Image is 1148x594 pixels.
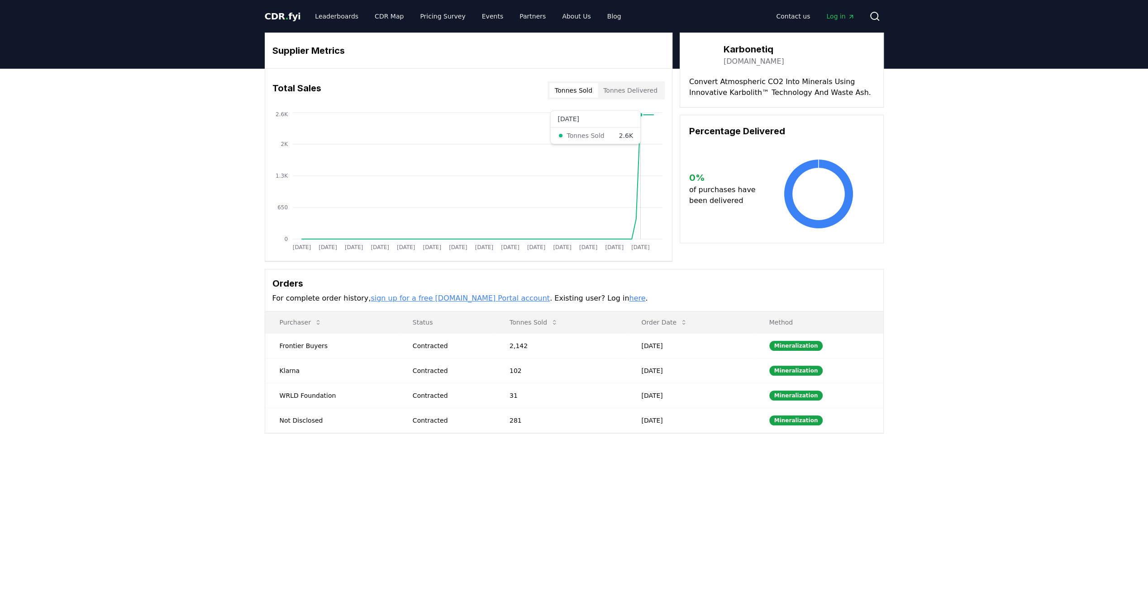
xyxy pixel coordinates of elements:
[826,12,854,21] span: Log in
[308,8,366,24] a: Leaderboards
[265,358,398,383] td: Klarna
[319,244,337,250] tspan: [DATE]
[367,8,411,24] a: CDR Map
[344,244,363,250] tspan: [DATE]
[308,8,628,24] nav: Main
[272,313,329,331] button: Purchaser
[769,391,823,401] div: Mineralization
[272,81,321,99] h3: Total Sales
[769,341,823,351] div: Mineralization
[579,244,598,250] tspan: [DATE]
[423,244,441,250] tspan: [DATE]
[689,76,874,98] p: Convert Atmospheric CO2 Into Minerals Using Innovative Karbolith™ Technology And Waste Ash.
[413,416,488,425] div: Contracted
[284,236,288,242] tspan: 0
[265,333,398,358] td: Frontier Buyers
[371,244,389,250] tspan: [DATE]
[405,318,488,327] p: Status
[265,10,301,23] a: CDR.fyi
[272,293,876,304] p: For complete order history, . Existing user? Log in .
[819,8,862,24] a: Log in
[689,171,763,184] h3: 0 %
[689,42,715,67] img: Karbonetiq-logo
[495,333,627,358] td: 2,142
[689,184,763,206] p: of purchases have been delivered
[475,8,510,24] a: Events
[495,383,627,408] td: 31
[724,42,784,56] h3: Karbonetiq
[598,83,663,98] button: Tonnes Delivered
[475,244,493,250] tspan: [DATE]
[512,8,553,24] a: Partners
[272,44,665,57] h3: Supplier Metrics
[265,11,301,22] span: CDR fyi
[285,11,288,22] span: .
[501,244,519,250] tspan: [DATE]
[689,124,874,138] h3: Percentage Delivered
[627,333,754,358] td: [DATE]
[605,244,624,250] tspan: [DATE]
[555,8,598,24] a: About Us
[502,313,565,331] button: Tonnes Sold
[495,358,627,383] td: 102
[413,366,488,375] div: Contracted
[449,244,467,250] tspan: [DATE]
[631,244,650,250] tspan: [DATE]
[413,8,472,24] a: Pricing Survey
[600,8,629,24] a: Blog
[276,173,288,179] tspan: 1.3K
[627,358,754,383] td: [DATE]
[397,244,415,250] tspan: [DATE]
[281,141,288,147] tspan: 2K
[769,8,862,24] nav: Main
[413,391,488,400] div: Contracted
[292,244,311,250] tspan: [DATE]
[413,341,488,350] div: Contracted
[276,111,288,118] tspan: 2.6K
[272,277,876,290] h3: Orders
[265,383,398,408] td: WRLD Foundation
[553,244,572,250] tspan: [DATE]
[769,415,823,425] div: Mineralization
[762,318,876,327] p: Method
[549,83,598,98] button: Tonnes Sold
[769,366,823,376] div: Mineralization
[627,408,754,433] td: [DATE]
[629,294,645,302] a: here
[277,204,288,211] tspan: 650
[724,56,784,67] a: [DOMAIN_NAME]
[527,244,545,250] tspan: [DATE]
[769,8,817,24] a: Contact us
[627,383,754,408] td: [DATE]
[495,408,627,433] td: 281
[265,408,398,433] td: Not Disclosed
[634,313,695,331] button: Order Date
[371,294,550,302] a: sign up for a free [DOMAIN_NAME] Portal account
